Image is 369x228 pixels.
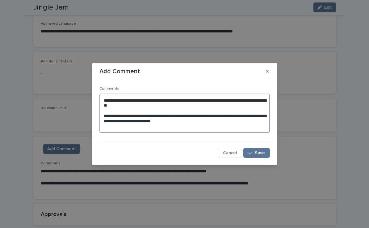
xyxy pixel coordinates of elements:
span: Cancel [223,151,237,155]
span: Save [255,151,265,155]
span: Comments [99,87,119,91]
p: Add Comment [99,68,140,75]
button: Cancel [218,148,242,158]
button: Save [243,148,270,158]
